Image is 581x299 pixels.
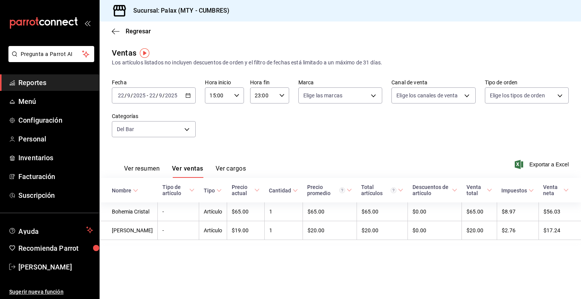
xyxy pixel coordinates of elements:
a: Pregunta a Parrot AI [5,56,94,64]
button: Ver resumen [124,165,160,178]
td: $65.00 [303,202,357,221]
span: / [162,92,165,99]
label: Hora fin [250,80,289,85]
td: [PERSON_NAME] [100,221,158,240]
span: Tipo de artículo [162,184,195,196]
label: Fecha [112,80,196,85]
span: Total artículos [361,184,403,196]
td: $65.00 [227,202,265,221]
button: Ver cargos [216,165,246,178]
div: navigation tabs [124,165,246,178]
button: Exportar a Excel [516,160,569,169]
span: Nombre [112,187,138,194]
span: / [156,92,158,99]
div: Tipo de artículo [162,184,188,196]
button: Regresar [112,28,151,35]
td: Artículo [199,221,227,240]
label: Marca [298,80,382,85]
span: Configuración [18,115,93,125]
span: Descuentos de artículo [412,184,457,196]
div: Venta total [466,184,485,196]
div: Impuestos [501,187,527,194]
span: Menú [18,96,93,107]
input: ---- [165,92,178,99]
div: Descuentos de artículo [412,184,450,196]
span: Precio actual [232,184,260,196]
td: Artículo [199,202,227,221]
label: Tipo de orden [485,80,569,85]
input: -- [127,92,131,99]
svg: Precio promedio = Total artículos / cantidad [339,187,345,193]
div: Precio actual [232,184,253,196]
span: Facturación [18,171,93,182]
td: $17.24 [538,221,581,240]
td: 1 [264,202,303,221]
span: [PERSON_NAME] [18,262,93,272]
label: Categorías [112,113,196,119]
div: Venta neta [543,184,562,196]
input: -- [159,92,162,99]
div: Los artículos listados no incluyen descuentos de orden y el filtro de fechas está limitado a un m... [112,59,569,67]
span: / [124,92,127,99]
td: $65.00 [462,202,497,221]
div: Tipo [204,187,215,194]
button: Pregunta a Parrot AI [8,46,94,62]
span: Recomienda Parrot [18,243,93,253]
td: $0.00 [408,221,462,240]
span: Reportes [18,77,93,88]
div: Nombre [112,187,131,194]
span: / [131,92,133,99]
svg: El total artículos considera cambios de precios en los artículos así como costos adicionales por ... [391,187,396,193]
td: $20.00 [303,221,357,240]
img: Tooltip marker [140,48,149,58]
button: open_drawer_menu [84,20,90,26]
span: Suscripción [18,190,93,200]
input: -- [118,92,124,99]
td: $65.00 [357,202,408,221]
td: $8.97 [497,202,538,221]
td: - [158,221,199,240]
span: Venta neta [543,184,569,196]
span: Regresar [126,28,151,35]
span: Cantidad [269,187,298,194]
td: $2.76 [497,221,538,240]
td: $19.00 [227,221,265,240]
div: Ventas [112,47,136,59]
td: $20.00 [357,221,408,240]
input: ---- [133,92,146,99]
div: Cantidad [269,187,291,194]
span: Pregunta a Parrot AI [21,50,82,58]
span: Venta total [466,184,492,196]
span: Elige los canales de venta [396,92,458,99]
span: Del Bar [117,125,134,133]
td: $56.03 [538,202,581,221]
td: $0.00 [408,202,462,221]
span: Precio promedio [307,184,352,196]
label: Canal de venta [391,80,475,85]
span: Ayuda [18,225,83,235]
span: Elige las marcas [303,92,342,99]
span: Inventarios [18,153,93,163]
span: Tipo [204,187,222,194]
span: Personal [18,134,93,144]
input: -- [149,92,156,99]
td: - [158,202,199,221]
div: Precio promedio [307,184,345,196]
span: - [147,92,148,99]
label: Hora inicio [205,80,244,85]
button: Ver ventas [172,165,203,178]
div: Total artículos [361,184,396,196]
h3: Sucursal: Palax (MTY - CUMBRES) [127,6,229,15]
span: Sugerir nueva función [9,288,93,296]
td: 1 [264,221,303,240]
span: Elige los tipos de orden [490,92,545,99]
td: Bohemia Cristal [100,202,158,221]
td: $20.00 [462,221,497,240]
span: Impuestos [501,187,534,194]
